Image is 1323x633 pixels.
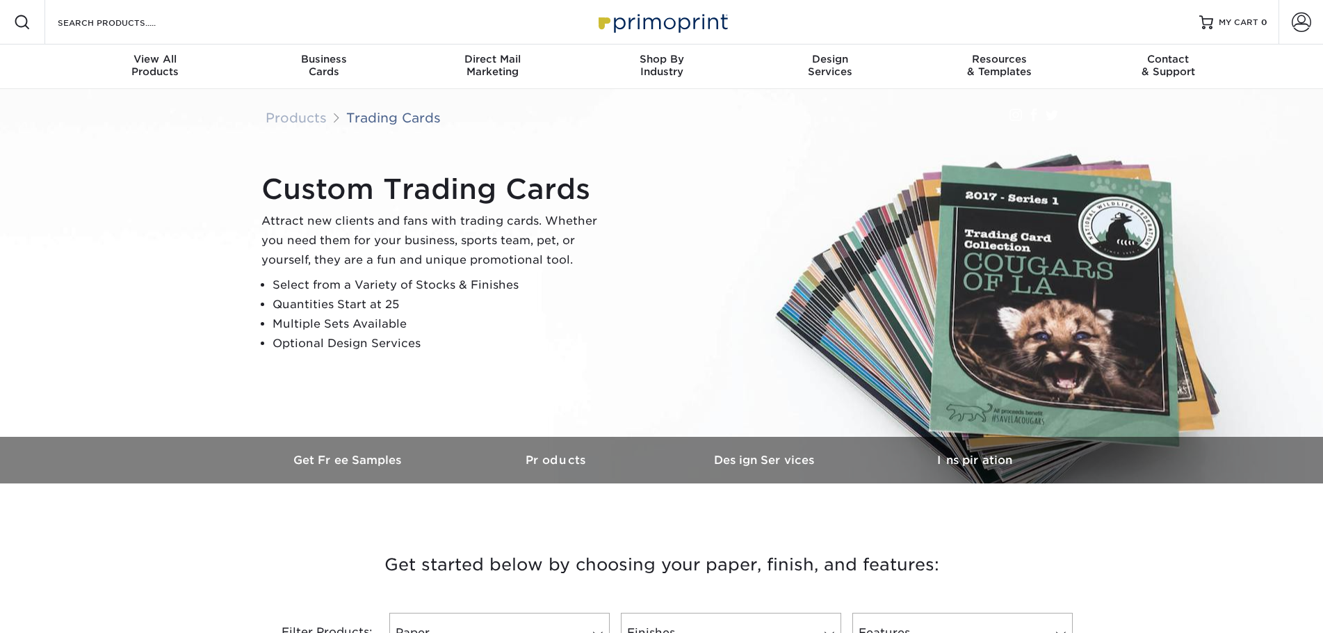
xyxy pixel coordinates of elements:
img: Primoprint [592,7,731,37]
a: Get Free Samples [245,437,453,483]
p: Attract new clients and fans with trading cards. Whether you need them for your business, sports ... [261,211,609,270]
span: Resources [915,53,1084,65]
li: Quantities Start at 25 [273,295,609,314]
div: & Templates [915,53,1084,78]
div: Industry [577,53,746,78]
div: Marketing [408,53,577,78]
div: Services [746,53,915,78]
a: Inspiration [870,437,1079,483]
a: Trading Cards [346,110,441,125]
a: Direct MailMarketing [408,45,577,89]
span: Contact [1084,53,1253,65]
a: View AllProducts [71,45,240,89]
a: Contact& Support [1084,45,1253,89]
div: Products [71,53,240,78]
span: Design [746,53,915,65]
input: SEARCH PRODUCTS..... [56,14,192,31]
a: Products [453,437,662,483]
a: Products [266,110,327,125]
li: Multiple Sets Available [273,314,609,334]
span: MY CART [1219,17,1258,29]
a: BusinessCards [239,45,408,89]
h3: Products [453,454,662,467]
h1: Custom Trading Cards [261,173,609,206]
div: Cards [239,53,408,78]
h3: Get Free Samples [245,454,453,467]
h3: Inspiration [870,454,1079,467]
span: Business [239,53,408,65]
h3: Get started below by choosing your paper, finish, and features: [255,534,1069,596]
iframe: Google Customer Reviews [3,591,118,628]
span: 0 [1261,17,1267,27]
h3: Design Services [662,454,870,467]
li: Optional Design Services [273,334,609,353]
span: View All [71,53,240,65]
span: Direct Mail [408,53,577,65]
li: Select from a Variety of Stocks & Finishes [273,275,609,295]
a: DesignServices [746,45,915,89]
span: Shop By [577,53,746,65]
a: Design Services [662,437,870,483]
a: Shop ByIndustry [577,45,746,89]
a: Resources& Templates [915,45,1084,89]
div: & Support [1084,53,1253,78]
